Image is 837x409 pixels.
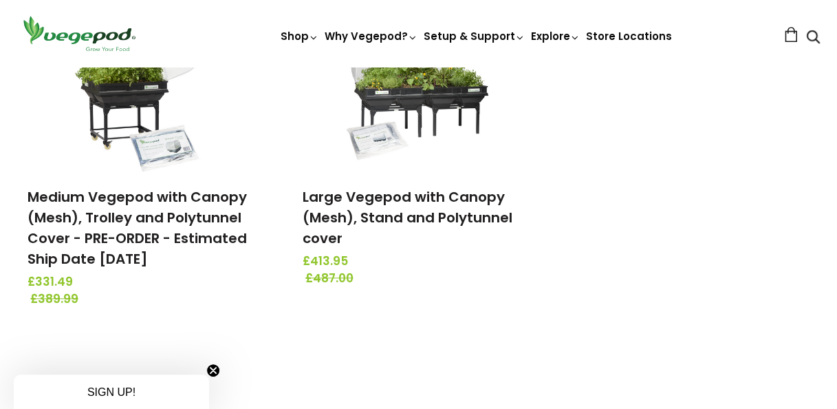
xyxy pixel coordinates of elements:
a: Setup & Support [424,29,525,43]
a: Large Vegepod with Canopy (Mesh), Stand and Polytunnel cover [303,187,512,248]
button: Close teaser [206,364,220,377]
span: £413.95 [303,253,535,271]
span: £487.00 [305,270,538,288]
a: Medium Vegepod with Canopy (Mesh), Trolley and Polytunnel Cover - PRE-ORDER - Estimated Ship Date... [28,187,247,269]
a: Store Locations [586,29,672,43]
span: £331.49 [28,273,260,291]
a: Search [806,31,820,45]
a: Explore [531,29,580,43]
a: Shop [281,29,319,43]
span: £389.99 [30,291,263,308]
span: SIGN UP! [87,386,135,398]
div: SIGN UP!Close teaser [14,375,209,409]
img: Vegepod [17,14,141,53]
a: Why Vegepod? [325,29,418,43]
